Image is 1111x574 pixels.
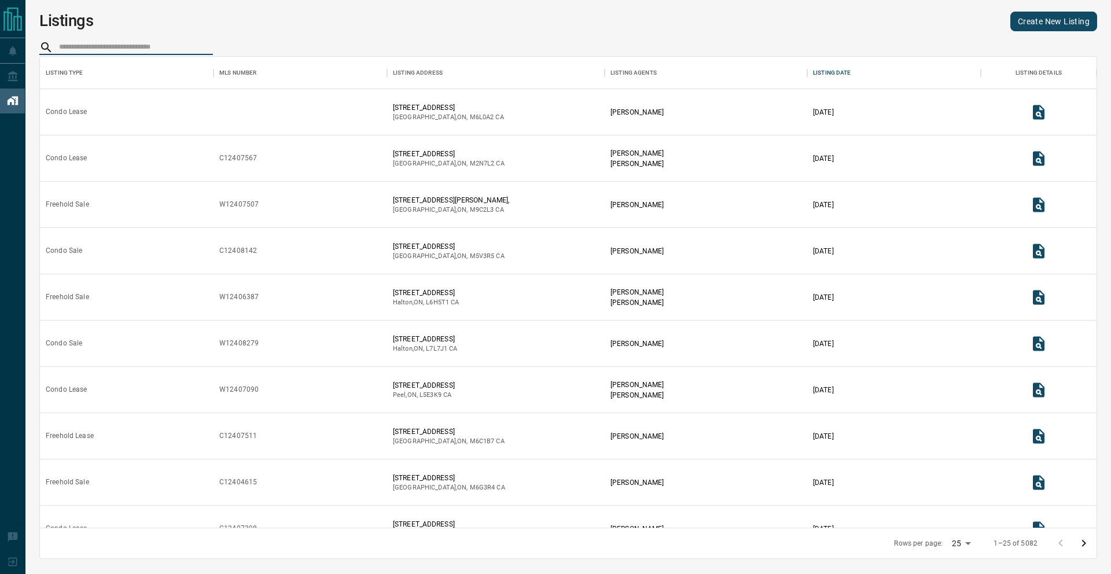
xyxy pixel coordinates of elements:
p: 1–25 of 5082 [994,539,1038,549]
p: Rows per page: [894,539,943,549]
div: Listing Type [46,57,83,89]
div: Freehold Lease [46,431,94,441]
div: W12407090 [219,385,259,395]
div: W12408279 [219,338,259,348]
div: Listing Details [981,57,1097,89]
p: [PERSON_NAME] [610,107,664,117]
p: [PERSON_NAME] [610,338,664,349]
p: [DATE] [813,292,834,303]
button: View Listing Details [1027,332,1050,355]
button: View Listing Details [1027,147,1050,170]
p: Halton , ON , CA [393,344,457,354]
p: [PERSON_NAME] [610,390,664,400]
p: [DATE] [813,431,834,441]
p: [PERSON_NAME] [610,246,664,256]
p: [STREET_ADDRESS][PERSON_NAME], [393,195,509,205]
span: m9c2l3 [470,206,494,214]
p: [PERSON_NAME] [610,159,664,169]
div: MLS Number [214,57,387,89]
p: [GEOGRAPHIC_DATA] , ON , CA [393,205,509,215]
p: [PERSON_NAME] [610,297,664,308]
p: [DATE] [813,477,834,488]
button: View Listing Details [1027,101,1050,124]
div: Condo Lease [46,107,87,117]
div: Listing Date [813,57,851,89]
div: Listing Date [807,57,981,89]
div: C12407511 [219,431,257,441]
div: W12406387 [219,292,259,302]
button: View Listing Details [1027,240,1050,263]
div: C12407567 [219,153,257,163]
p: [STREET_ADDRESS] [393,334,457,344]
button: View Listing Details [1027,517,1050,540]
p: [DATE] [813,107,834,117]
span: m6l0a2 [470,113,494,121]
button: View Listing Details [1027,286,1050,309]
div: Condo Lease [46,385,87,395]
p: Peel , ON , CA [393,391,455,400]
div: W12407507 [219,200,259,209]
p: [GEOGRAPHIC_DATA] , ON , CA [393,252,505,261]
p: [GEOGRAPHIC_DATA] , ON , CA [393,113,504,122]
span: l6h5t1 [426,299,449,306]
button: View Listing Details [1027,193,1050,216]
p: [STREET_ADDRESS] [393,149,505,159]
p: Halton , ON , CA [393,298,459,307]
p: [PERSON_NAME] [610,200,664,210]
div: Condo Sale [46,338,82,348]
button: View Listing Details [1027,471,1050,494]
div: C12408142 [219,246,257,256]
div: Listing Details [1016,57,1062,89]
div: Freehold Sale [46,477,89,487]
span: l5e3k9 [420,391,442,399]
p: [PERSON_NAME] [610,477,664,488]
span: l7l7j1 [426,345,447,352]
a: Create New Listing [1010,12,1097,31]
p: [STREET_ADDRESS] [393,519,504,529]
p: [DATE] [813,200,834,210]
div: Listing Address [387,57,605,89]
div: Freehold Sale [46,292,89,302]
p: [DATE] [813,153,834,164]
p: [GEOGRAPHIC_DATA] , ON , CA [393,159,505,168]
button: Go to next page [1072,532,1095,555]
p: [DATE] [813,385,834,395]
h1: Listings [39,12,94,30]
div: Listing Agents [610,57,657,89]
div: Freehold Sale [46,200,89,209]
div: Listing Address [393,57,443,89]
p: [DATE] [813,246,834,256]
p: [PERSON_NAME] [610,148,664,159]
div: Condo Lease [46,524,87,533]
p: [PERSON_NAME] [610,524,664,534]
p: [STREET_ADDRESS] [393,241,505,252]
p: [PERSON_NAME] [610,431,664,441]
span: m6c1b7 [470,437,495,445]
button: View Listing Details [1027,425,1050,448]
p: [STREET_ADDRESS] [393,288,459,298]
button: View Listing Details [1027,378,1050,402]
p: [DATE] [813,338,834,349]
div: Condo Sale [46,246,82,256]
p: [STREET_ADDRESS] [393,473,505,483]
p: [GEOGRAPHIC_DATA] , ON , CA [393,437,505,446]
p: [STREET_ADDRESS] [393,380,455,391]
div: MLS Number [219,57,256,89]
p: [PERSON_NAME] [610,380,664,390]
div: C12407398 [219,524,257,533]
span: m2n7l2 [470,160,495,167]
div: Condo Lease [46,153,87,163]
div: Listing Type [40,57,214,89]
div: Listing Agents [605,57,807,89]
span: m6g3r4 [470,484,495,491]
div: C12404615 [219,477,257,487]
p: [STREET_ADDRESS] [393,426,505,437]
div: 25 [947,535,975,552]
p: [STREET_ADDRESS] [393,102,504,113]
p: [DATE] [813,524,834,534]
span: m5v3r5 [470,252,495,260]
p: [PERSON_NAME] [610,287,664,297]
p: [GEOGRAPHIC_DATA] , ON , CA [393,483,505,492]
